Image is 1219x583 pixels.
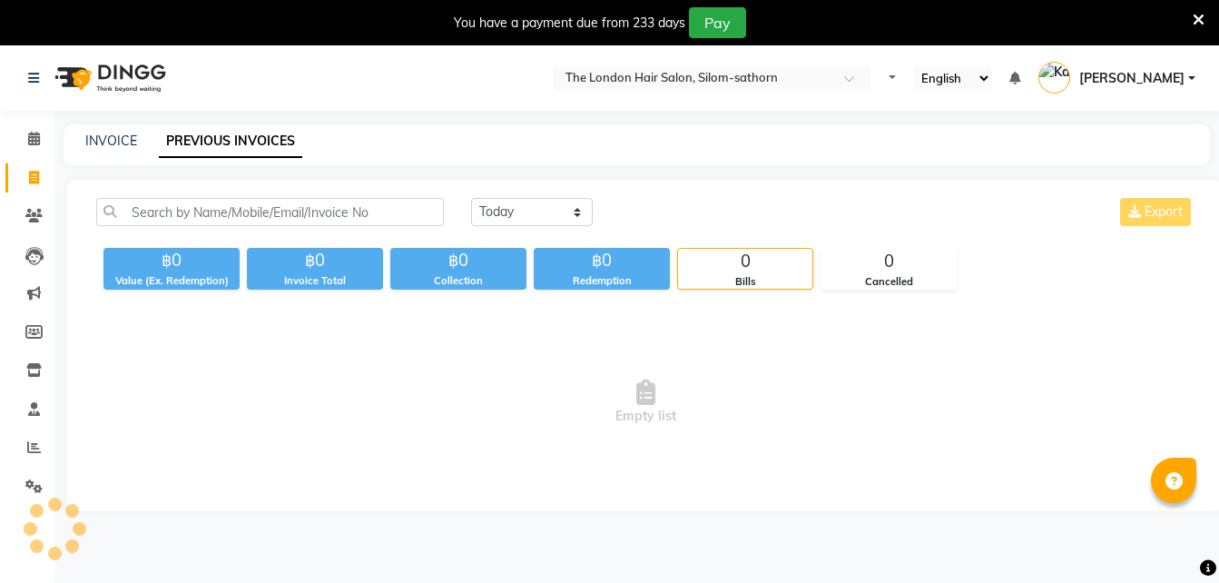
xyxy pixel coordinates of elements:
div: Bills [678,274,812,290]
img: logo [46,53,171,104]
div: ฿0 [534,248,670,273]
div: Cancelled [821,274,956,290]
div: 0 [678,249,812,274]
button: Pay [689,7,746,38]
span: [PERSON_NAME] [1079,69,1185,88]
input: Search by Name/Mobile/Email/Invoice No [96,198,444,226]
div: ฿0 [390,248,526,273]
div: ฿0 [103,248,240,273]
a: PREVIOUS INVOICES [159,125,302,158]
img: Kate [1038,62,1070,94]
div: Collection [390,273,526,289]
div: Value (Ex. Redemption) [103,273,240,289]
div: Invoice Total [247,273,383,289]
a: INVOICE [85,133,137,149]
span: Empty list [96,311,1194,493]
div: You have a payment due from 233 days [454,14,685,33]
div: ฿0 [247,248,383,273]
div: 0 [821,249,956,274]
div: Redemption [534,273,670,289]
